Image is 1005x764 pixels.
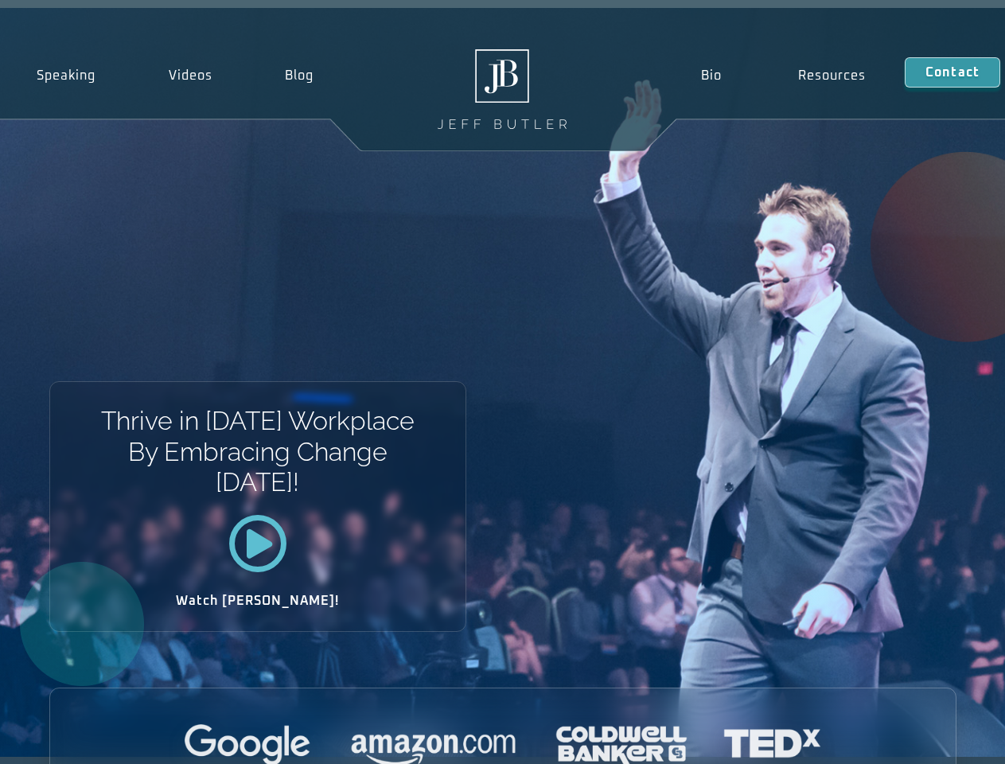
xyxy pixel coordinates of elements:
[662,57,904,94] nav: Menu
[760,57,905,94] a: Resources
[248,57,350,94] a: Blog
[132,57,249,94] a: Videos
[662,57,760,94] a: Bio
[905,57,1000,88] a: Contact
[99,406,415,497] h1: Thrive in [DATE] Workplace By Embracing Change [DATE]!
[106,594,410,607] h2: Watch [PERSON_NAME]!
[925,66,980,79] span: Contact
